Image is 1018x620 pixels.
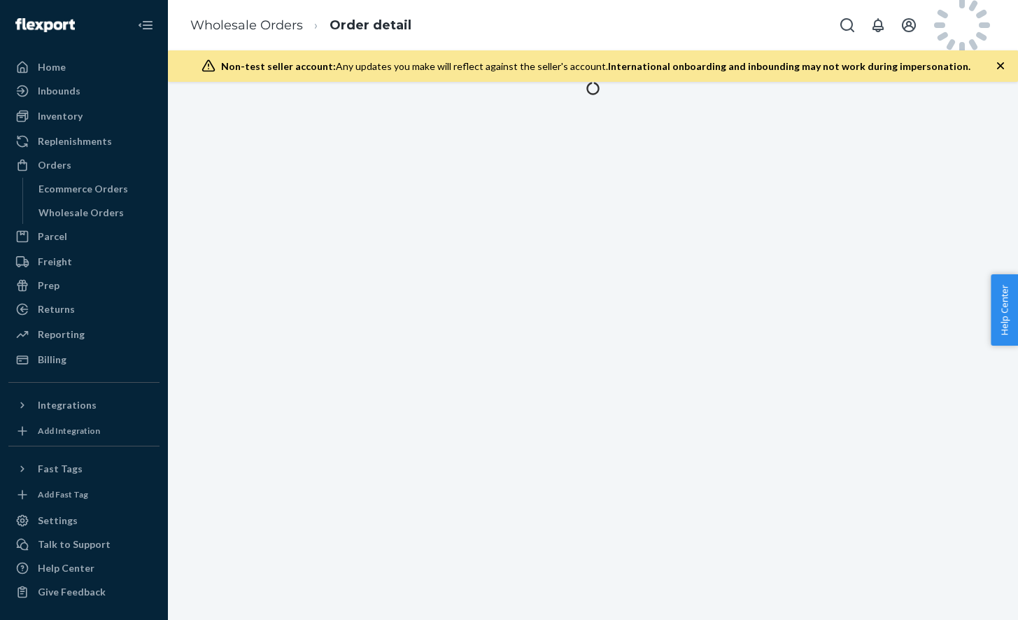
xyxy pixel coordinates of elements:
a: Freight [8,251,160,273]
img: Flexport logo [15,18,75,32]
div: Home [38,60,66,74]
div: Prep [38,279,59,293]
div: Any updates you make will reflect against the seller's account. [221,59,970,73]
a: Reporting [8,323,160,346]
div: Parcel [38,230,67,244]
a: Inbounds [8,80,160,102]
a: Add Integration [8,422,160,440]
div: Integrations [38,398,97,412]
div: Ecommerce Orders [38,182,128,196]
button: Open account menu [895,11,923,39]
div: Billing [38,353,66,367]
a: Add Fast Tag [8,486,160,504]
a: Billing [8,348,160,371]
span: International onboarding and inbounding may not work during impersonation. [608,60,970,72]
button: Close Navigation [132,11,160,39]
div: Wholesale Orders [38,206,124,220]
a: Ecommerce Orders [31,178,160,200]
div: Orders [38,158,71,172]
a: Order detail [330,17,411,33]
button: Fast Tags [8,458,160,480]
ol: breadcrumbs [179,5,423,46]
button: Integrations [8,394,160,416]
div: Returns [38,302,75,316]
div: Add Fast Tag [38,488,88,500]
button: Open notifications [864,11,892,39]
a: Wholesale Orders [190,17,303,33]
a: Parcel [8,225,160,248]
span: Non-test seller account: [221,60,336,72]
div: Reporting [38,327,85,341]
div: Inventory [38,109,83,123]
div: Replenishments [38,134,112,148]
button: Give Feedback [8,581,160,603]
div: Add Integration [38,425,100,437]
div: Freight [38,255,72,269]
div: Give Feedback [38,585,106,599]
a: Help Center [8,557,160,579]
a: Replenishments [8,130,160,153]
a: Home [8,56,160,78]
div: Fast Tags [38,462,83,476]
button: Help Center [991,274,1018,346]
button: Open Search Box [833,11,861,39]
a: Returns [8,298,160,320]
div: Settings [38,514,78,528]
button: Talk to Support [8,533,160,556]
div: Talk to Support [38,537,111,551]
a: Prep [8,274,160,297]
div: Inbounds [38,84,80,98]
a: Inventory [8,105,160,127]
a: Orders [8,154,160,176]
a: Wholesale Orders [31,202,160,224]
div: Help Center [38,561,94,575]
a: Settings [8,509,160,532]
